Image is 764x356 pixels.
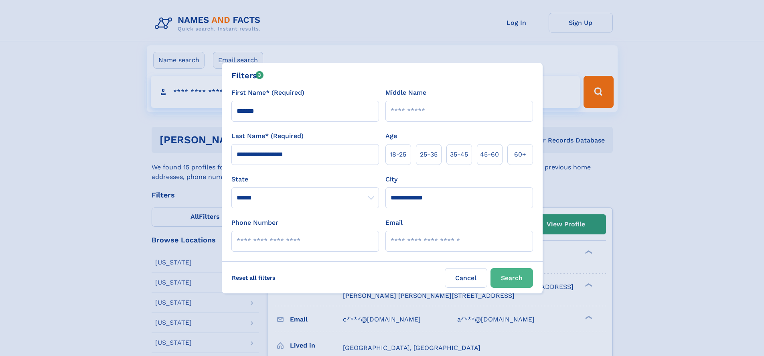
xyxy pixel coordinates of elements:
[227,268,281,287] label: Reset all filters
[490,268,533,288] button: Search
[231,88,304,98] label: First Name* (Required)
[480,150,499,159] span: 45‑60
[385,218,403,228] label: Email
[420,150,438,159] span: 25‑35
[450,150,468,159] span: 35‑45
[231,69,264,81] div: Filters
[231,218,278,228] label: Phone Number
[390,150,406,159] span: 18‑25
[385,175,397,184] label: City
[514,150,526,159] span: 60+
[385,131,397,141] label: Age
[231,131,304,141] label: Last Name* (Required)
[385,88,426,98] label: Middle Name
[231,175,379,184] label: State
[445,268,487,288] label: Cancel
